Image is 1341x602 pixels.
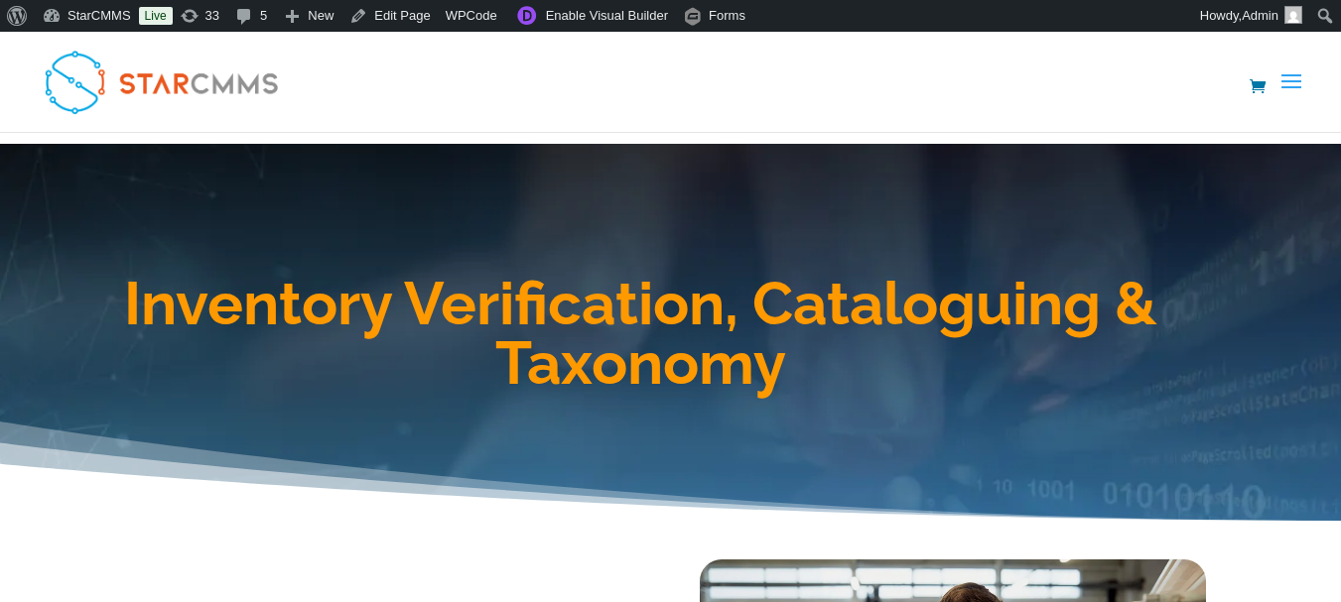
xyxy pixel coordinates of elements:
[75,274,1207,403] h1: Inventory Verification, Cataloguing & Taxonomy
[139,7,173,25] a: Live
[34,40,289,123] img: StarCMMS
[1284,6,1302,24] img: Image
[1010,388,1341,602] iframe: Chat Widget
[1242,8,1278,23] span: Admin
